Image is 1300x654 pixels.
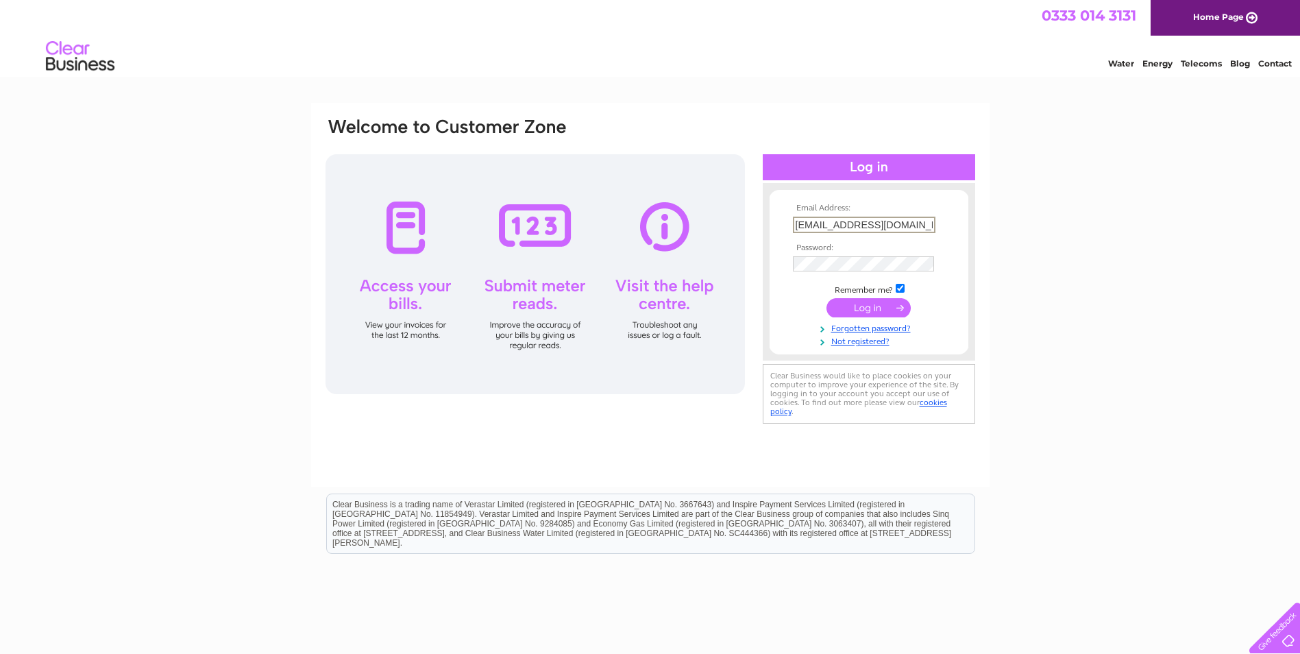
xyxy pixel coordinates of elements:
a: Not registered? [793,334,948,347]
a: Blog [1230,58,1250,69]
th: Password: [789,243,948,253]
a: Water [1108,58,1134,69]
a: Energy [1142,58,1173,69]
th: Email Address: [789,204,948,213]
a: cookies policy [770,398,947,416]
td: Remember me? [789,282,948,295]
a: Telecoms [1181,58,1222,69]
a: Forgotten password? [793,321,948,334]
div: Clear Business is a trading name of Verastar Limited (registered in [GEOGRAPHIC_DATA] No. 3667643... [327,8,974,66]
input: Submit [826,298,911,317]
img: logo.png [45,36,115,77]
a: 0333 014 3131 [1042,7,1136,24]
div: Clear Business would like to place cookies on your computer to improve your experience of the sit... [763,364,975,424]
a: Contact [1258,58,1292,69]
